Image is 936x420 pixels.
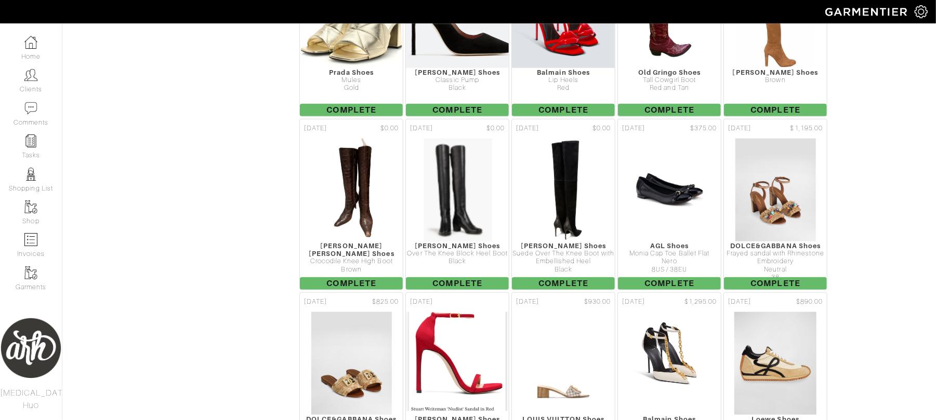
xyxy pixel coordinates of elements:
[622,297,645,307] span: [DATE]
[512,266,615,274] div: Black
[298,118,404,291] a: [DATE] $0.00 [PERSON_NAME] [PERSON_NAME] Shoes Crocodile Knee High Boot Brown Complete
[24,168,37,181] img: stylists-icon-eb353228a002819b7ec25b43dbf5f0378dd9e0616d9560372ff212230b889e62.png
[724,76,827,84] div: Brown
[300,242,403,258] div: [PERSON_NAME] [PERSON_NAME] Shoes
[724,274,827,281] div: 38
[690,124,717,133] span: $375.00
[24,266,37,279] img: garments-icon-b7da505a4dc4fd61783c78ac3ca0ef83fa9d6f193b1c9dc38574b1d14d53ca28.png
[631,311,708,415] img: hkX7cU4z87zKP5akTGPQpnc5
[724,104,827,116] span: Complete
[300,84,403,92] div: Gold
[300,76,403,84] div: Mules
[790,124,823,133] span: $1,195.00
[486,124,505,133] span: $0.00
[511,311,615,415] img: D2taZ8Z2ufNRGFX58KpX6TzE
[592,124,611,133] span: $0.00
[584,297,611,307] span: $930.00
[724,266,827,274] div: Neutral
[618,76,721,84] div: Tall Cowgirl Boot
[406,258,509,265] div: Black
[724,69,827,76] div: [PERSON_NAME] Shoes
[372,297,399,307] span: $825.00
[380,124,399,133] span: $0.00
[406,250,509,258] div: Over The Knee Block Heel Boot
[512,69,615,76] div: Balmain Shoes
[539,138,588,242] img: e9mXGeqVcqLcnHZVRVu3FKPY
[796,297,823,307] span: $890.00
[406,242,509,250] div: [PERSON_NAME] Shoes
[618,69,721,76] div: Old Gringo Shoes
[516,124,539,133] span: [DATE]
[820,3,915,21] img: garmentier-logo-header-white-b43fb05a5012e4ada735d5af1a66efaba907eab6374d6393d1fbf88cb4ef424d.png
[24,36,37,49] img: dashboard-icon-dbcd8f5a0b271acd01030246c82b418ddd0df26cd7fceb0bd07c9910d44c42f6.png
[915,5,928,18] img: gear-icon-white-bd11855cb880d31180b6d7d6211b90ccbf57a29d726f0c71d8c61bd08dd39cc2.png
[512,84,615,92] div: Red
[512,242,615,250] div: [PERSON_NAME] Shoes
[405,311,509,415] img: QoZQy6MkKaWkzJovuB8oWvxk
[304,124,327,133] span: [DATE]
[728,124,751,133] span: [DATE]
[300,277,403,290] span: Complete
[304,297,327,307] span: [DATE]
[722,118,828,291] a: [DATE] $1,195.00 DOLCE&GABBANA Shoes Frayed sandal with Rhinestone Embroidery Neutral 38 Complete
[24,200,37,213] img: garments-icon-b7da505a4dc4fd61783c78ac3ca0ef83fa9d6f193b1c9dc38574b1d14d53ca28.png
[404,118,510,291] a: [DATE] $0.00 [PERSON_NAME] Shoes Over The Knee Block Heel Boot Black Complete
[300,69,403,76] div: Prada Shoes
[24,233,37,246] img: orders-icon-0abe47150d42831381b5fb84f609e132dff9fe21cb692f30cb5eec754e2cba89.png
[410,124,433,133] span: [DATE]
[24,134,37,147] img: reminder-icon-8004d30b9f0a5d33ae49ab947aed9ed385cf756f9e5892f1edd6e32f2345188e.png
[516,297,539,307] span: [DATE]
[300,258,403,265] div: Crocodile Knee High Boot
[618,84,721,92] div: Red and Tan
[724,277,827,290] span: Complete
[24,102,37,115] img: comment-icon-a0a6a9ef722e966f86d9cbdc48e553b5cf19dbc54f86b18d962a5391bc8f6eb6.png
[406,76,509,84] div: Classic Pump
[618,258,721,265] div: Nero
[618,104,721,116] span: Complete
[512,76,615,84] div: Lip Heels
[618,277,721,290] span: Complete
[24,69,37,82] img: clients-icon-6bae9207a08558b7cb47a8932f037763ab4055f8c8b6bfacd5dc20c3e0201464.png
[406,277,509,290] span: Complete
[724,250,827,266] div: Frayed sandal with Rhinestone Embroidery
[734,311,817,415] img: xwsfQ8i88rCVgxmvK6K58sAu
[684,297,717,307] span: $1,295.00
[423,138,493,242] img: iWX4gz1n2myjovpX1R3iqtXC
[636,138,704,242] img: JWvsf1bL92C3s55yDDGwheeQ
[512,250,615,266] div: Suede Over The Knee Boot with Embellished Heel
[618,250,721,258] div: Monia Cap Toe Ballet Flat
[512,104,615,116] span: Complete
[616,118,722,291] a: [DATE] $375.00 AGL Shoes Monia Cap Toe Ballet Flat Nero 8US / 38EU Complete
[311,311,392,415] img: wePNDyTRaJ1zKduZ7zK3p2e8
[728,297,751,307] span: [DATE]
[510,118,616,291] a: [DATE] $0.00 [PERSON_NAME] Shoes Suede Over The Knee Boot with Embellished Heel Black Complete
[312,138,390,242] img: XkqLQmk1bHur9S5crMX4rsUA
[406,84,509,92] div: Black
[622,124,645,133] span: [DATE]
[735,138,816,242] img: 2iHdtDfvUCgxq2CnS4UtvcvE
[410,297,433,307] span: [DATE]
[406,104,509,116] span: Complete
[618,266,721,274] div: 8US / 38EU
[724,242,827,250] div: DOLCE&GABBANA Shoes
[300,104,403,116] span: Complete
[512,277,615,290] span: Complete
[406,69,509,76] div: [PERSON_NAME] Shoes
[300,266,403,274] div: Brown
[618,242,721,250] div: AGL Shoes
